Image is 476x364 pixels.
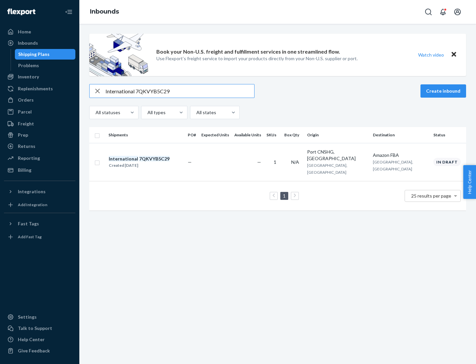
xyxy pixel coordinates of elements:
[18,40,38,46] div: Inbounds
[4,95,75,105] a: Orders
[139,156,170,161] em: 7QKVYB5C29
[4,345,75,356] button: Give Feedback
[414,50,448,60] button: Watch video
[7,9,35,15] img: Flexport logo
[291,159,299,165] span: N/A
[4,83,75,94] a: Replenishments
[156,55,358,62] p: Use Flexport’s freight service to import your products directly from your Non-U.S. supplier or port.
[62,5,75,19] button: Close Navigation
[4,334,75,345] a: Help Center
[18,62,39,69] div: Problems
[257,159,261,165] span: —
[185,127,199,143] th: PO#
[18,97,34,103] div: Orders
[274,159,276,165] span: 1
[109,162,170,169] div: Created [DATE]
[18,188,46,195] div: Integrations
[307,163,347,175] span: [GEOGRAPHIC_DATA], [GEOGRAPHIC_DATA]
[18,234,42,240] div: Add Fast Tag
[4,165,75,175] a: Billing
[18,85,53,92] div: Replenishments
[109,156,138,161] em: International
[18,202,47,207] div: Add Integration
[18,28,31,35] div: Home
[282,127,304,143] th: Box Qty
[232,127,264,143] th: Available Units
[4,107,75,117] a: Parcel
[18,325,52,332] div: Talk to Support
[106,127,185,143] th: Shipments
[373,159,413,171] span: [GEOGRAPHIC_DATA], [GEOGRAPHIC_DATA]
[18,109,32,115] div: Parcel
[373,152,428,159] div: Amazon FBA
[264,127,282,143] th: SKUs
[90,8,119,15] a: Inbounds
[4,38,75,48] a: Inbounds
[4,141,75,152] a: Returns
[4,312,75,322] a: Settings
[4,200,75,210] a: Add Integration
[4,26,75,37] a: Home
[18,143,35,150] div: Returns
[370,127,431,143] th: Destination
[105,84,254,98] input: Search inbounds by name, destination, msku...
[18,167,31,173] div: Billing
[307,149,368,162] div: Port CNSHG, [GEOGRAPHIC_DATA]
[85,2,124,22] ol: breadcrumbs
[450,50,458,60] button: Close
[431,127,466,143] th: Status
[199,127,232,143] th: Expected Units
[433,158,461,166] div: In draft
[4,232,75,242] a: Add Fast Tag
[18,73,39,80] div: Inventory
[282,193,287,199] a: Page 1 is your current page
[156,48,340,56] p: Book your Non-U.S. freight and fulfillment services in one streamlined flow.
[420,84,466,98] button: Create inbound
[451,5,464,19] button: Open account menu
[18,132,28,138] div: Prep
[436,5,450,19] button: Open notifications
[463,165,476,199] button: Help Center
[4,118,75,129] a: Freight
[4,71,75,82] a: Inventory
[95,109,96,116] input: All statuses
[4,130,75,140] a: Prep
[18,220,39,227] div: Fast Tags
[4,186,75,197] button: Integrations
[411,193,451,199] span: 25 results per page
[15,60,76,71] a: Problems
[188,159,192,165] span: —
[4,218,75,229] button: Fast Tags
[18,155,40,161] div: Reporting
[4,153,75,163] a: Reporting
[4,323,75,334] a: Talk to Support
[422,5,435,19] button: Open Search Box
[15,49,76,60] a: Shipping Plans
[18,314,37,320] div: Settings
[18,336,45,343] div: Help Center
[304,127,370,143] th: Origin
[18,120,34,127] div: Freight
[18,347,50,354] div: Give Feedback
[18,51,50,58] div: Shipping Plans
